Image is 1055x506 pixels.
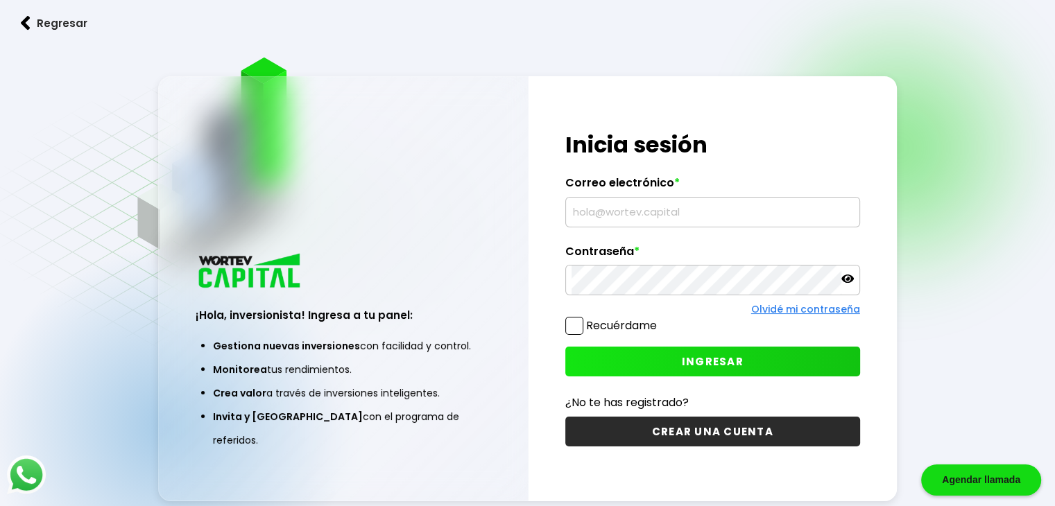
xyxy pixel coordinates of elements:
label: Contraseña [565,245,860,265]
span: INGRESAR [682,354,744,369]
li: tus rendimientos. [213,358,473,381]
img: logos_whatsapp-icon.242b2217.svg [7,455,46,494]
h3: ¡Hola, inversionista! Ingresa a tu panel: [196,307,490,323]
span: Monitorea [213,363,267,376]
div: Agendar llamada [921,464,1041,496]
label: Correo electrónico [565,176,860,197]
li: a través de inversiones inteligentes. [213,381,473,405]
label: Recuérdame [586,317,657,333]
input: hola@wortev.capital [572,198,854,227]
li: con el programa de referidos. [213,405,473,452]
img: flecha izquierda [21,16,31,30]
h1: Inicia sesión [565,128,860,162]
a: Olvidé mi contraseña [751,302,860,316]
li: con facilidad y control. [213,334,473,358]
img: logo_wortev_capital [196,252,305,293]
span: Gestiona nuevas inversiones [213,339,360,353]
button: CREAR UNA CUENTA [565,417,860,446]
a: ¿No te has registrado?CREAR UNA CUENTA [565,394,860,446]
button: INGRESAR [565,347,860,376]
span: Crea valor [213,386,266,400]
p: ¿No te has registrado? [565,394,860,411]
span: Invita y [GEOGRAPHIC_DATA] [213,410,363,424]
